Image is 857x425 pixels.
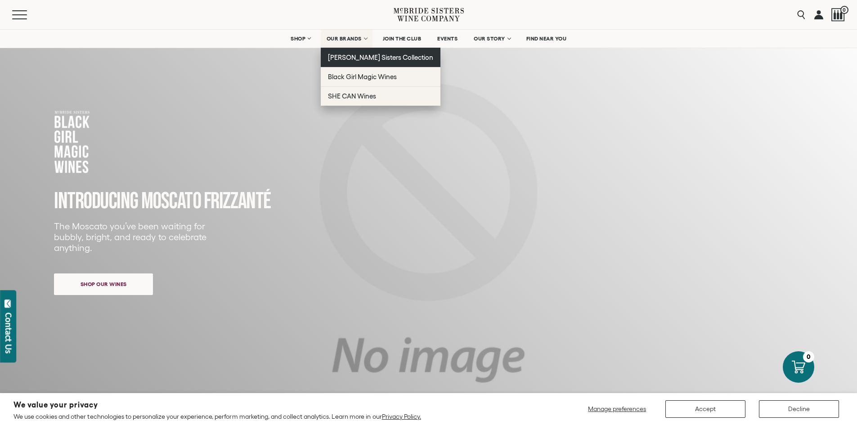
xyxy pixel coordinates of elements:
[328,92,376,100] span: SHE CAN Wines
[583,400,652,418] button: Manage preferences
[13,412,421,421] p: We use cookies and other technologies to personalize your experience, perform marketing, and coll...
[759,400,839,418] button: Decline
[54,221,212,253] p: The Moscato you’ve been waiting for bubbly, bright, and ready to celebrate anything.
[327,36,362,42] span: OUR BRANDS
[4,313,13,353] div: Contact Us
[665,400,745,418] button: Accept
[588,405,646,412] span: Manage preferences
[141,188,201,215] span: MOSCATO
[13,401,421,409] h2: We value your privacy
[382,413,421,420] a: Privacy Policy.
[840,6,848,14] span: 0
[520,30,573,48] a: FIND NEAR YOU
[328,73,397,81] span: Black Girl Magic Wines
[12,10,45,19] button: Mobile Menu Trigger
[431,30,463,48] a: EVENTS
[383,36,422,42] span: JOIN THE CLUB
[321,48,441,67] a: [PERSON_NAME] Sisters Collection
[474,36,505,42] span: OUR STORY
[65,275,143,293] span: Shop our wines
[468,30,516,48] a: OUR STORY
[285,30,316,48] a: SHOP
[204,188,271,215] span: FRIZZANTé
[54,188,138,215] span: INTRODUCING
[803,351,814,362] div: 0
[321,67,441,86] a: Black Girl Magic Wines
[291,36,306,42] span: SHOP
[54,273,153,295] a: Shop our wines
[328,54,434,61] span: [PERSON_NAME] Sisters Collection
[321,30,372,48] a: OUR BRANDS
[377,30,427,48] a: JOIN THE CLUB
[526,36,567,42] span: FIND NEAR YOU
[321,86,441,106] a: SHE CAN Wines
[437,36,458,42] span: EVENTS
